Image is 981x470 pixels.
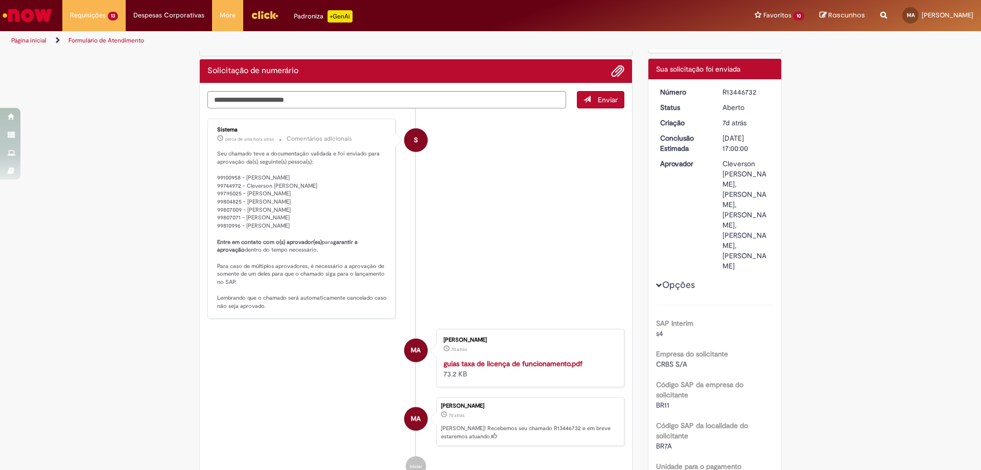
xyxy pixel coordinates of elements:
[722,133,770,153] div: [DATE] 17:00:00
[907,12,915,18] span: MA
[652,118,715,128] dt: Criação
[656,64,740,74] span: Sua solicitação foi enviada
[722,102,770,113] div: Aberto
[217,238,322,246] b: Entre em contato com o(s) aprovador(es)
[207,397,624,446] li: Marcele Cristine Assis
[414,128,418,152] span: S
[652,133,715,153] dt: Conclusão Estimada
[8,31,646,50] ul: Trilhas de página
[449,412,464,418] time: 26/08/2025 08:42:21
[451,346,467,352] span: 7d atrás
[652,87,715,97] dt: Número
[763,10,791,20] span: Favoritos
[611,64,624,78] button: Adicionar anexos
[652,159,715,169] dt: Aprovador
[656,400,669,410] span: BR11
[656,329,663,338] span: s4
[404,339,428,362] div: Marcele Cristine Assis
[820,11,865,20] a: Rascunhos
[449,412,464,418] span: 7d atrás
[656,441,672,451] span: BR7A
[108,12,118,20] span: 13
[656,319,693,328] b: SAP Interim
[443,359,614,379] div: 73.2 KB
[922,11,973,19] span: [PERSON_NAME]
[656,380,743,399] b: Código SAP da empresa do solicitante
[404,128,428,152] div: System
[404,407,428,431] div: Marcele Cristine Assis
[220,10,236,20] span: More
[441,424,619,440] p: [PERSON_NAME]! Recebemos seu chamado R13446732 e em breve estaremos atuando.
[722,87,770,97] div: R13446732
[598,95,618,104] span: Enviar
[1,5,54,26] img: ServiceNow
[828,10,865,20] span: Rascunhos
[294,10,353,23] div: Padroniza
[443,359,582,368] a: guias taxa de licença de funcionamento.pdf
[207,66,298,76] h2: Solicitação de numerário Histórico de tíquete
[217,150,387,310] p: Seu chamado teve a documentação validada e foi enviado para aprovação da(s) seguinte(s) pessoa(s)...
[217,127,387,133] div: Sistema
[287,135,352,143] small: Comentários adicionais
[328,10,353,23] p: +GenAi
[656,421,748,440] b: Código SAP da localidade do solicitante
[68,36,144,44] a: Formulário de Atendimento
[652,102,715,113] dt: Status
[722,118,746,127] span: 7d atrás
[793,12,804,20] span: 10
[411,338,421,363] span: MA
[656,360,687,369] span: CRBS S/A
[217,238,359,254] b: garantir a aprovação
[443,337,614,343] div: [PERSON_NAME]
[656,349,728,359] b: Empresa do solicitante
[225,136,274,142] time: 01/09/2025 08:36:01
[11,36,46,44] a: Página inicial
[722,118,770,128] div: 26/08/2025 08:42:21
[451,346,467,352] time: 26/08/2025 08:42:17
[70,10,106,20] span: Requisições
[251,7,278,23] img: click_logo_yellow_360x200.png
[441,403,619,409] div: [PERSON_NAME]
[577,91,624,108] button: Enviar
[225,136,274,142] span: cerca de uma hora atrás
[207,91,566,108] textarea: Digite sua mensagem aqui...
[411,407,421,431] span: MA
[722,159,770,271] div: Cleverson [PERSON_NAME], [PERSON_NAME], [PERSON_NAME], [PERSON_NAME], [PERSON_NAME]
[133,10,204,20] span: Despesas Corporativas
